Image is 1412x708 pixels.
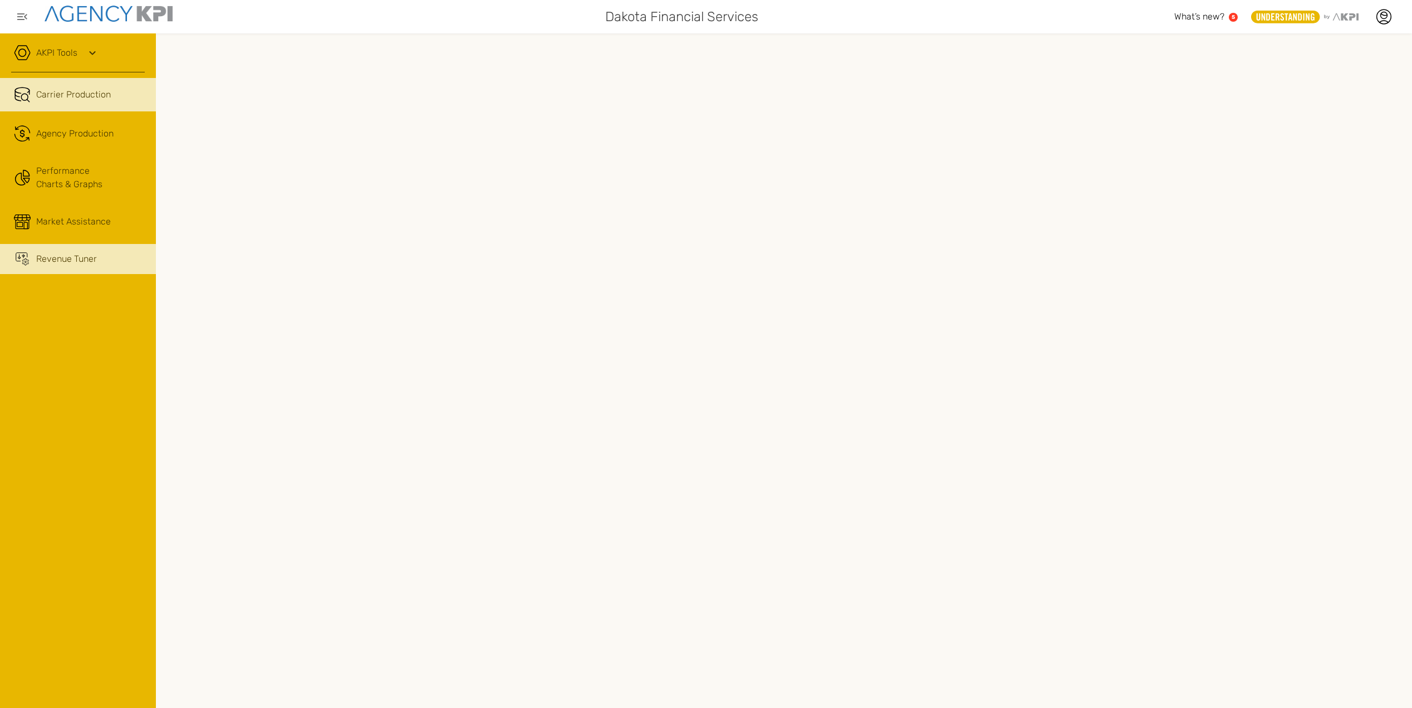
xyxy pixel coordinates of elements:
span: Market Assistance [36,215,111,228]
span: Revenue Tuner [36,252,97,266]
img: agencykpi-logo-550x69-2d9e3fa8.png [45,6,173,22]
a: AKPI Tools [36,46,77,60]
span: What’s new? [1174,11,1224,22]
span: Carrier Production [36,88,111,101]
span: Dakota Financial Services [605,7,758,27]
a: 5 [1229,13,1238,22]
text: 5 [1232,14,1235,20]
span: Agency Production [36,127,114,140]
